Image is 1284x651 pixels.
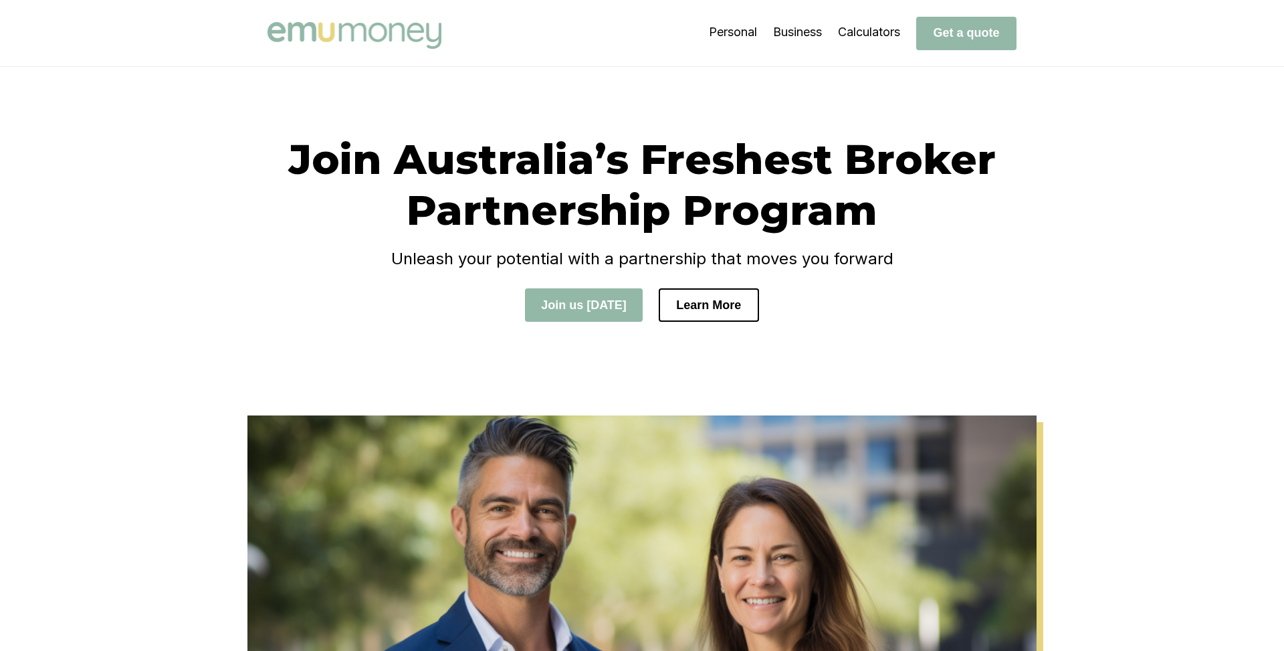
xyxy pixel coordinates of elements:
[267,134,1016,236] h1: Join Australia’s Freshest Broker Partnership Program
[267,249,1016,268] h4: Unleash your potential with a partnership that moves you forward
[659,298,759,312] a: Learn More
[525,288,643,322] button: Join us [DATE]
[916,25,1016,39] a: Get a quote
[525,298,643,312] a: Join us [DATE]
[659,288,759,322] button: Learn More
[267,22,441,49] img: Emu Money logo
[916,17,1016,50] button: Get a quote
